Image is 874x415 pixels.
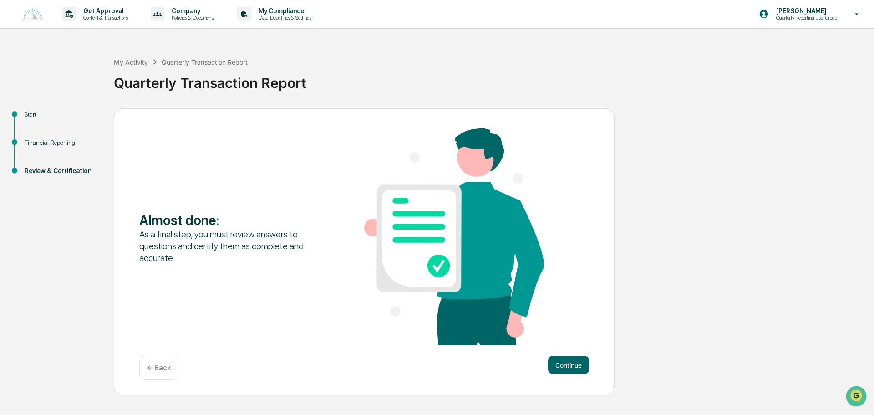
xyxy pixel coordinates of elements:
[845,385,869,410] iframe: Open customer support
[18,132,57,141] span: Data Lookup
[251,7,316,15] p: My Compliance
[139,228,319,264] div: As a final step, you must review answers to questions and certify them as complete and accurate.
[251,15,316,21] p: Data, Deadlines & Settings
[76,15,132,21] p: Content & Transactions
[155,72,166,83] button: Start new chat
[139,212,319,228] div: Almost done :
[66,116,73,123] div: 🗄️
[9,70,25,86] img: 1746055101610-c473b297-6a78-478c-a979-82029cc54cd1
[18,115,59,124] span: Preclearance
[76,7,132,15] p: Get Approval
[164,15,219,21] p: Policies & Documents
[769,7,842,15] p: [PERSON_NAME]
[114,58,148,66] div: My Activity
[25,166,99,176] div: Review & Certification
[769,15,842,21] p: Quarterly Reporting User Group
[25,110,99,119] div: Start
[147,364,171,372] p: ← Back
[91,154,110,161] span: Pylon
[9,19,166,34] p: How can we help?
[9,133,16,140] div: 🔎
[162,58,248,66] div: Quarterly Transaction Report
[64,154,110,161] a: Powered byPylon
[31,70,149,79] div: Start new chat
[548,356,589,374] button: Continue
[5,111,62,128] a: 🖐️Preclearance
[364,128,544,345] img: Almost done
[114,67,869,91] div: Quarterly Transaction Report
[62,111,117,128] a: 🗄️Attestations
[31,79,115,86] div: We're available if you need us!
[75,115,113,124] span: Attestations
[25,138,99,148] div: Financial Reporting
[5,128,61,145] a: 🔎Data Lookup
[164,7,219,15] p: Company
[9,116,16,123] div: 🖐️
[22,8,44,20] img: logo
